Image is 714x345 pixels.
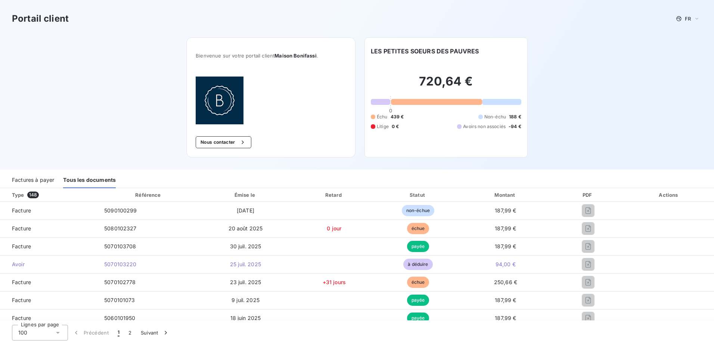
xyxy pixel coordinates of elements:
[135,192,161,198] div: Référence
[407,223,429,234] span: échue
[371,74,521,96] h2: 720,64 €
[12,172,54,188] div: Factures à payer
[293,191,375,199] div: Retard
[104,225,137,231] span: 5080102327
[495,297,516,303] span: 187,99 €
[6,225,92,232] span: Facture
[403,259,432,270] span: à déduire
[27,192,39,198] span: 148
[495,207,516,214] span: 187,99 €
[495,315,516,321] span: 187,99 €
[104,297,135,303] span: 5070101073
[104,207,137,214] span: 5090100299
[392,123,399,130] span: 0 €
[6,296,92,304] span: Facture
[118,329,119,336] span: 1
[232,297,260,303] span: 9 juil. 2025
[391,114,404,120] span: 439 €
[685,16,691,22] span: FR
[463,123,506,130] span: Avoirs non associés
[230,315,261,321] span: 18 juin 2025
[6,314,92,322] span: Facture
[378,191,458,199] div: Statut
[104,261,137,267] span: 5070103220
[201,191,290,199] div: Émise le
[6,261,92,268] span: Avoir
[18,329,27,336] span: 100
[113,325,124,341] button: 1
[6,279,92,286] span: Facture
[104,243,136,249] span: 5070103708
[104,279,136,285] span: 5070102778
[230,243,261,249] span: 30 juil. 2025
[124,325,136,341] button: 2
[6,243,92,250] span: Facture
[407,295,429,306] span: payée
[461,191,550,199] div: Montant
[63,172,116,188] div: Tous les documents
[7,191,97,199] div: Type
[407,241,429,252] span: payée
[196,77,243,124] img: Company logo
[327,225,341,231] span: 0 jour
[377,114,388,120] span: Échu
[389,108,392,114] span: 0
[496,261,516,267] span: 94,00 €
[407,313,429,324] span: payée
[237,207,254,214] span: [DATE]
[626,191,713,199] div: Actions
[509,123,521,130] span: -94 €
[104,315,136,321] span: 5060101950
[68,325,113,341] button: Précédent
[553,191,623,199] div: PDF
[230,261,261,267] span: 25 juil. 2025
[12,12,69,25] h3: Portail client
[495,243,516,249] span: 187,99 €
[6,207,92,214] span: Facture
[377,123,389,130] span: Litige
[495,225,516,231] span: 187,99 €
[196,136,251,148] button: Nous contacter
[230,279,261,285] span: 23 juil. 2025
[494,279,517,285] span: 250,66 €
[509,114,521,120] span: 188 €
[229,225,263,231] span: 20 août 2025
[196,53,346,59] span: Bienvenue sur votre portail client .
[407,277,429,288] span: échue
[371,47,479,56] h6: LES PETITES SOEURS DES PAUVRES
[274,53,316,59] span: Maison Bonifassi
[136,325,174,341] button: Suivant
[402,205,434,216] span: non-échue
[323,279,346,285] span: +31 jours
[484,114,506,120] span: Non-échu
